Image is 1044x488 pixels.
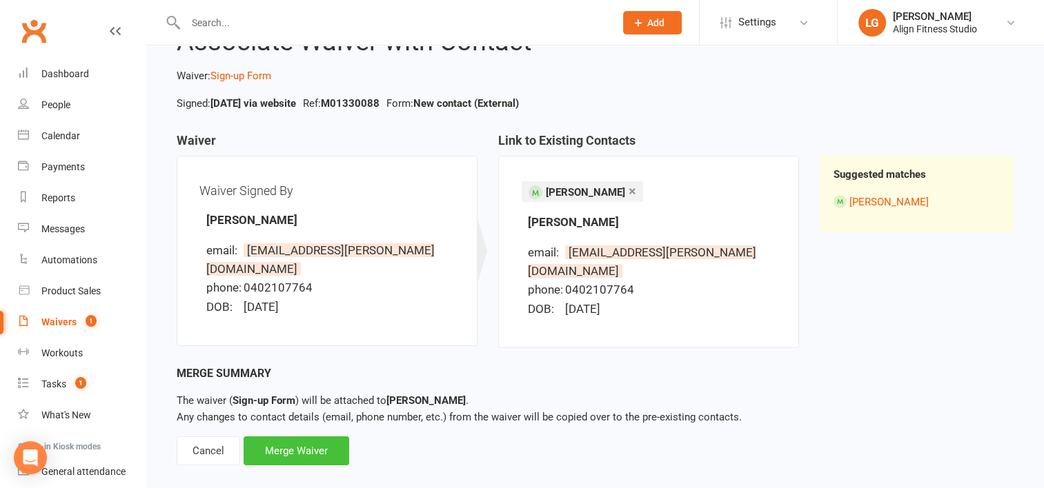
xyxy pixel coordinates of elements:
li: Ref: [299,95,383,112]
div: People [41,99,70,110]
div: Calendar [41,130,80,141]
div: DOB: [528,300,562,318]
div: DOB: [206,298,241,316]
a: Product Sales [18,276,146,307]
strong: M01330088 [321,97,380,110]
strong: [PERSON_NAME] [206,213,297,227]
strong: Sign-up Form [233,394,295,407]
div: Automations [41,254,97,265]
span: [DATE] [565,302,600,316]
div: Waiver Signed By [199,179,455,203]
a: [PERSON_NAME] [849,196,929,208]
div: Waivers [41,316,77,327]
span: The waiver ( ) will be attached to . [177,394,469,407]
div: Payments [41,161,85,172]
h3: Waiver [177,134,477,156]
a: Dashboard [18,59,146,90]
div: Messages [41,223,85,234]
strong: Suggested matches [834,168,926,181]
div: General attendance [41,466,126,477]
strong: [PERSON_NAME] [386,394,466,407]
div: Reports [41,192,75,203]
div: Align Fitness Studio [893,23,977,35]
div: phone: [206,278,241,297]
a: People [18,90,146,121]
a: × [629,180,636,202]
input: Search... [181,13,605,32]
div: Cancel [177,436,240,465]
a: What's New [18,400,146,431]
button: Add [623,11,682,34]
h2: Associate Waiver with Contact [177,28,1014,57]
div: LG [858,9,886,37]
a: Messages [18,214,146,245]
span: Add [647,17,664,28]
div: Dashboard [41,68,89,79]
div: Merge Summary [177,365,1014,383]
span: [EMAIL_ADDRESS][PERSON_NAME][DOMAIN_NAME] [528,245,756,278]
a: Calendar [18,121,146,152]
div: email: [206,241,241,260]
div: What's New [41,409,91,420]
li: Form: [383,95,522,112]
li: Signed: [173,95,299,112]
span: 1 [75,377,86,389]
strong: New contact (External) [413,97,519,110]
strong: [DATE] via website [210,97,296,110]
div: phone: [528,281,562,299]
a: General attendance kiosk mode [18,456,146,487]
span: [DATE] [244,300,279,314]
a: Automations [18,245,146,276]
a: Payments [18,152,146,183]
a: Reports [18,183,146,214]
span: Settings [738,7,776,38]
p: Any changes to contact details (email, phone number, etc.) from the waiver will be copied over to... [177,392,1014,425]
strong: [PERSON_NAME] [528,215,619,229]
div: [PERSON_NAME] [893,10,977,23]
a: Tasks 1 [18,369,146,400]
a: Clubworx [17,14,51,48]
span: 1 [86,315,97,327]
div: Tasks [41,378,66,389]
a: Workouts [18,338,146,369]
div: Workouts [41,347,83,358]
a: Sign-up Form [210,70,271,82]
p: Waiver: [177,68,1014,84]
h3: Link to Existing Contacts [498,134,799,156]
div: Merge Waiver [244,436,349,465]
div: email: [528,243,562,262]
a: Waivers 1 [18,307,146,338]
span: [PERSON_NAME] [546,186,625,199]
span: [EMAIL_ADDRESS][PERSON_NAME][DOMAIN_NAME] [206,243,435,276]
span: 0402107764 [244,281,313,294]
div: Product Sales [41,285,101,296]
span: 0402107764 [565,283,634,296]
div: Open Intercom Messenger [14,441,47,474]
